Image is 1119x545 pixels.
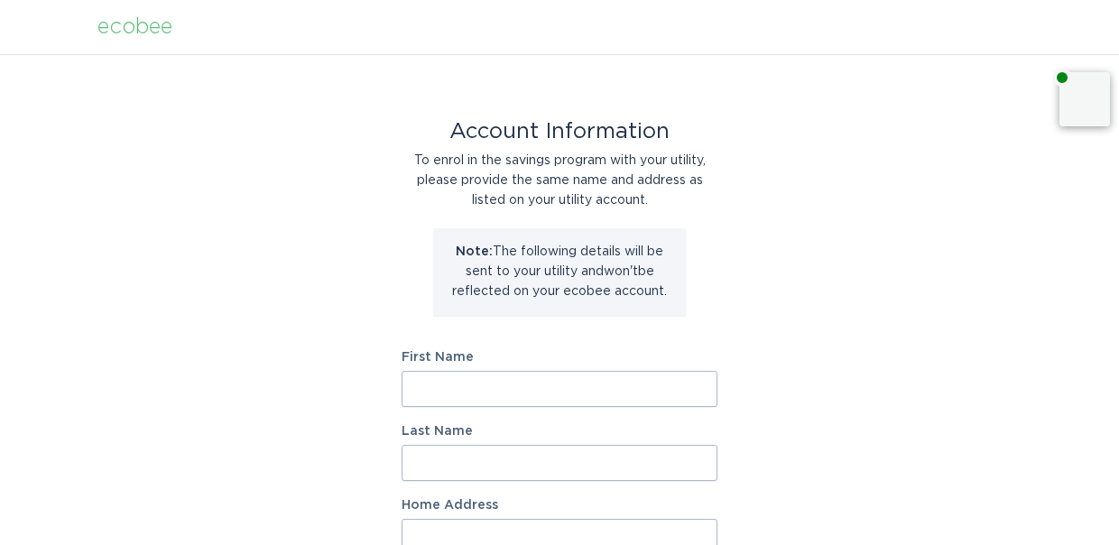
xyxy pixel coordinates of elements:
[97,17,172,37] div: ecobee
[402,499,717,512] label: Home Address
[402,151,717,210] div: To enrol in the savings program with your utility, please provide the same name and address as li...
[402,351,717,364] label: First Name
[456,245,493,258] strong: Note:
[402,425,717,438] label: Last Name
[447,242,672,301] p: The following details will be sent to your utility and won't be reflected on your ecobee account.
[402,122,717,142] div: Account Information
